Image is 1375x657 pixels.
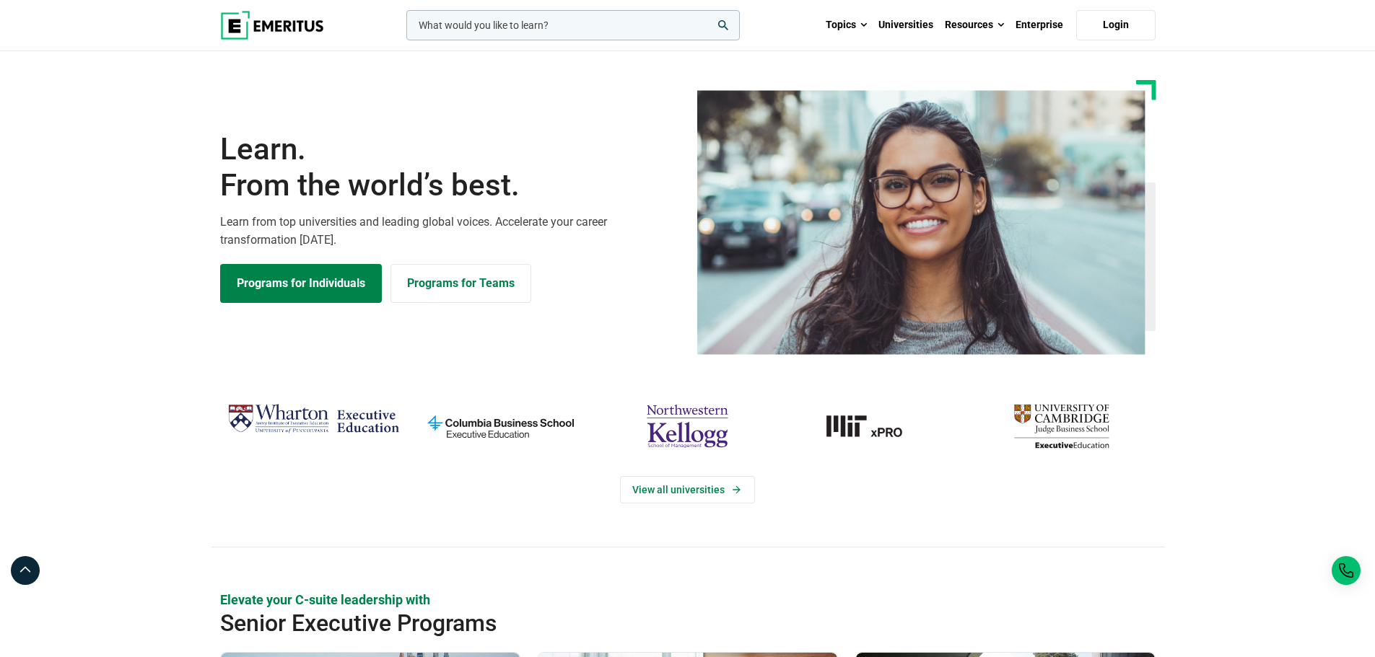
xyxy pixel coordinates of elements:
[788,398,961,454] img: MIT xPRO
[788,398,961,454] a: MIT-xPRO
[220,609,1062,638] h2: Senior Executive Programs
[975,398,1148,454] img: cambridge-judge-business-school
[220,131,679,204] h1: Learn.
[220,264,382,303] a: Explore Programs
[406,10,740,40] input: woocommerce-product-search-field-0
[227,398,400,441] img: Wharton Executive Education
[697,90,1145,355] img: Learn from the world's best
[220,213,679,250] p: Learn from top universities and leading global voices. Accelerate your career transformation [DATE].
[220,591,1156,609] p: Elevate your C-suite leadership with
[390,264,531,303] a: Explore for Business
[220,167,679,203] span: From the world’s best.
[414,398,587,454] img: columbia-business-school
[1076,10,1156,40] a: Login
[620,476,755,503] a: View Universities
[601,398,774,454] img: northwestern-kellogg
